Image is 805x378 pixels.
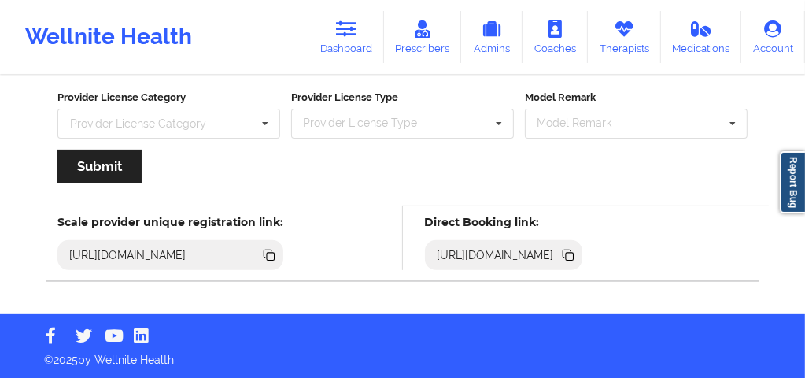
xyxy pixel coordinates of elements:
div: [URL][DOMAIN_NAME] [430,247,560,263]
label: Model Remark [525,90,748,106]
button: Submit [57,150,142,183]
a: Dashboard [308,11,384,63]
a: Medications [661,11,742,63]
p: © 2025 by Wellnite Health [33,341,772,368]
label: Provider License Category [57,90,280,106]
a: Report Bug [780,151,805,213]
div: Model Remark [533,114,634,132]
div: Provider License Type [299,114,440,132]
h5: Scale provider unique registration link: [57,215,283,229]
a: Account [741,11,805,63]
a: Coaches [523,11,588,63]
label: Provider License Type [291,90,514,106]
a: Prescribers [384,11,462,63]
div: [URL][DOMAIN_NAME] [63,247,193,263]
h5: Direct Booking link: [425,215,583,229]
a: Admins [461,11,523,63]
div: Provider License Category [70,118,206,129]
a: Therapists [588,11,661,63]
